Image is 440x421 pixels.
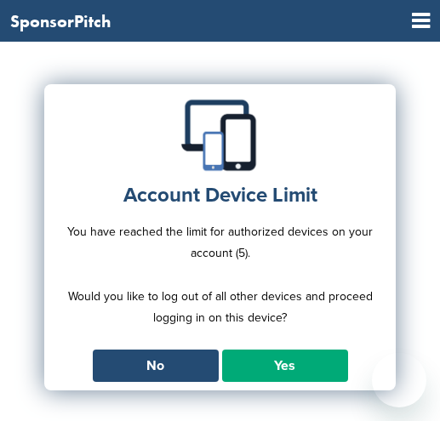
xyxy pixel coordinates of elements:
h1: Account Device Limit [53,180,388,211]
img: Multiple devices [178,93,263,178]
a: Yes [222,350,348,382]
a: No [93,350,219,382]
a: SponsorPitch [10,13,111,30]
p: You have reached the limit for authorized devices on your account (5). Would you like to log out ... [53,221,388,350]
iframe: Button to launch messaging window [372,353,426,407]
